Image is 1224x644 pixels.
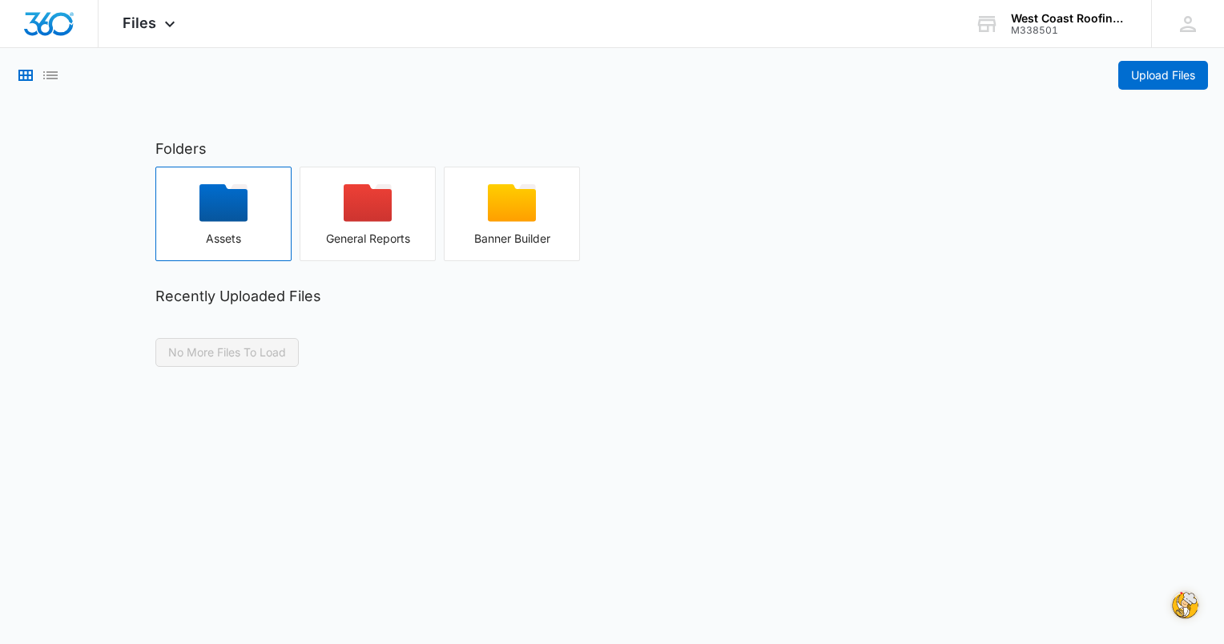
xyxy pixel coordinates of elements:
button: Upload Files [1118,61,1208,90]
h2: Recently Uploaded Files [155,285,1069,307]
button: List View [41,66,60,85]
button: Grid View [16,66,35,85]
div: account id [1011,25,1128,36]
button: General Reports [300,167,436,261]
h2: Folders [155,138,1069,159]
div: General Reports [300,232,435,245]
button: Assets [155,167,292,261]
div: account name [1011,12,1128,25]
div: Assets [156,232,291,245]
div: Banner Builder [445,232,579,245]
span: Upload Files [1131,66,1195,84]
button: Banner Builder [444,167,580,261]
button: No More Files To Load [155,338,299,367]
span: Files [123,14,156,31]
